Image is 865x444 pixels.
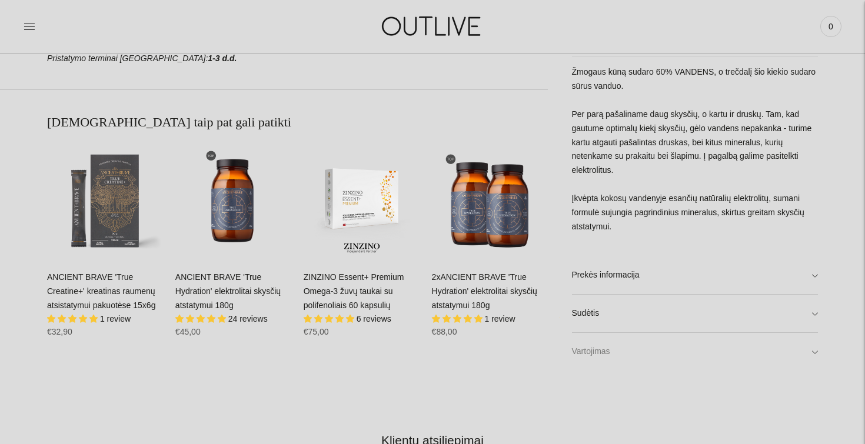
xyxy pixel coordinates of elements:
a: ZINZINO Essent+ Premium Omega-3 žuvų taukai su polifenoliais 60 kapsulių [304,143,420,259]
a: Vartojimas [572,333,819,370]
img: OUTLIVE [359,6,506,46]
a: ANCIENT BRAVE 'True Hydration' elektrolitai skysčių atstatymui 180g [175,143,292,259]
span: €88,00 [432,327,457,336]
span: €32,90 [47,327,72,336]
span: 5.00 stars [47,314,100,323]
a: 0 [820,14,841,39]
a: ANCIENT BRAVE 'True Creatine+' kreatinas raumenų atsistatymui pakuotėse 15x6g [47,272,155,310]
span: €75,00 [304,327,329,336]
span: 1 review [100,314,131,323]
span: 24 reviews [228,314,268,323]
a: 2xANCIENT BRAVE 'True Hydration' elektrolitai skysčių atstatymui 180g [432,272,537,310]
a: ANCIENT BRAVE 'True Hydration' elektrolitai skysčių atstatymui 180g [175,272,281,310]
a: ZINZINO Essent+ Premium Omega-3 žuvų taukai su polifenoliais 60 kapsulių [304,272,404,310]
a: 2xANCIENT BRAVE 'True Hydration' elektrolitai skysčių atstatymui 180g [432,143,548,259]
span: 6 reviews [357,314,391,323]
em: Pristatymo terminai [GEOGRAPHIC_DATA]: [47,54,208,63]
span: 5.00 stars [432,314,485,323]
span: 1 review [485,314,515,323]
h2: [DEMOGRAPHIC_DATA] taip pat gali patikti [47,113,548,131]
a: Prekės informacija [572,256,819,294]
a: ANCIENT BRAVE 'True Creatine+' kreatinas raumenų atsistatymui pakuotėse 15x6g [47,143,164,259]
span: 5.00 stars [304,314,357,323]
span: 0 [823,18,839,35]
span: 4.88 stars [175,314,228,323]
p: Žmogaus kūną sudaro 60% VANDENS, o trečdalį šio kiekio sudaro sūrus vanduo. Per parą pašaliname d... [572,65,819,248]
span: €45,00 [175,327,201,336]
strong: 1-3 d.d. [208,54,237,63]
a: Sudėtis [572,295,819,332]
